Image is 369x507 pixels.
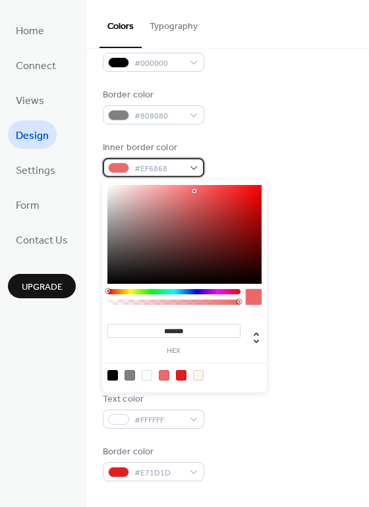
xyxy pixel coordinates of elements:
[193,370,204,381] div: rgb(250, 247, 232)
[107,348,241,355] label: hex
[16,230,68,251] span: Contact Us
[16,91,44,111] span: Views
[134,109,183,123] span: #808080
[16,21,44,41] span: Home
[16,161,55,181] span: Settings
[8,190,47,219] a: Form
[134,57,183,70] span: #000000
[8,274,76,298] button: Upgrade
[103,88,202,102] div: Border color
[8,86,52,114] a: Views
[103,141,202,155] div: Inner border color
[142,370,152,381] div: rgb(255, 255, 255)
[134,162,183,176] span: #EF6868
[8,225,76,254] a: Contact Us
[103,392,202,406] div: Text color
[134,414,183,427] span: #FFFFFF
[159,370,169,381] div: rgb(239, 104, 104)
[8,16,52,44] a: Home
[16,56,56,76] span: Connect
[107,370,118,381] div: rgb(0, 0, 0)
[16,196,40,216] span: Form
[8,155,63,184] a: Settings
[134,466,183,480] span: #E71D1D
[103,36,202,49] div: Text color
[176,370,186,381] div: rgb(231, 29, 29)
[8,120,57,149] a: Design
[16,126,49,146] span: Design
[8,51,64,79] a: Connect
[22,280,63,294] span: Upgrade
[125,370,135,381] div: rgb(128, 128, 128)
[103,445,202,459] div: Border color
